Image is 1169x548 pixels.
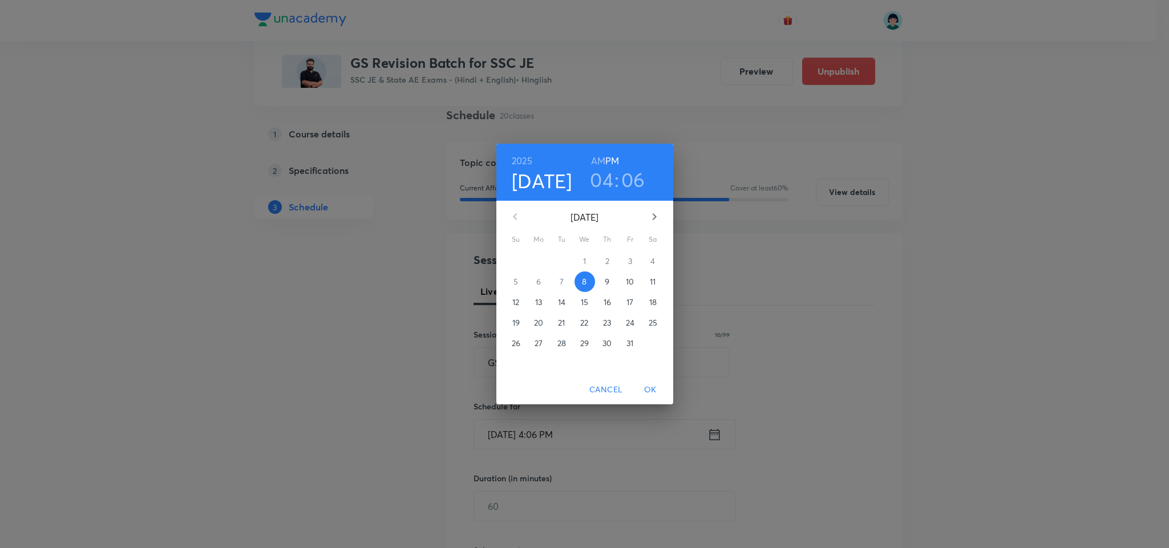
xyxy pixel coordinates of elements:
[529,210,641,224] p: [DATE]
[585,379,627,400] button: Cancel
[620,234,641,245] span: Fr
[597,271,618,292] button: 9
[558,297,565,308] p: 14
[582,276,586,287] p: 8
[506,292,527,312] button: 12
[575,292,595,312] button: 15
[597,234,618,245] span: Th
[620,292,641,312] button: 17
[512,297,519,308] p: 12
[591,153,605,169] button: AM
[632,379,669,400] button: OK
[580,338,589,349] p: 29
[605,153,619,169] button: PM
[557,338,566,349] p: 28
[626,297,633,308] p: 17
[575,234,595,245] span: We
[506,333,527,354] button: 26
[650,276,656,287] p: 11
[535,338,543,349] p: 27
[552,312,572,333] button: 21
[506,312,527,333] button: 19
[529,312,549,333] button: 20
[580,317,588,328] p: 22
[626,276,634,287] p: 10
[575,312,595,333] button: 22
[552,292,572,312] button: 14
[643,292,664,312] button: 18
[597,312,618,333] button: 23
[643,234,664,245] span: Sa
[649,297,657,308] p: 18
[512,338,520,349] p: 26
[575,333,595,354] button: 29
[529,292,549,312] button: 13
[512,153,532,169] button: 2025
[620,312,641,333] button: 24
[649,317,657,328] p: 25
[534,317,543,328] p: 20
[529,234,549,245] span: Mo
[590,168,613,192] button: 04
[626,317,634,328] p: 24
[552,333,572,354] button: 28
[605,276,609,287] p: 9
[614,168,619,192] h3: :
[620,271,641,292] button: 10
[529,333,549,354] button: 27
[602,338,612,349] p: 30
[643,312,664,333] button: 25
[535,297,542,308] p: 13
[637,383,664,397] span: OK
[552,234,572,245] span: Tu
[558,317,565,328] p: 21
[512,317,520,328] p: 19
[597,292,618,312] button: 16
[621,168,645,192] button: 06
[575,271,595,292] button: 8
[603,317,611,328] p: 23
[581,297,588,308] p: 15
[512,169,572,193] button: [DATE]
[506,234,527,245] span: Su
[620,333,641,354] button: 31
[589,383,622,397] span: Cancel
[643,271,664,292] button: 11
[597,333,618,354] button: 30
[604,297,611,308] p: 16
[626,338,633,349] p: 31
